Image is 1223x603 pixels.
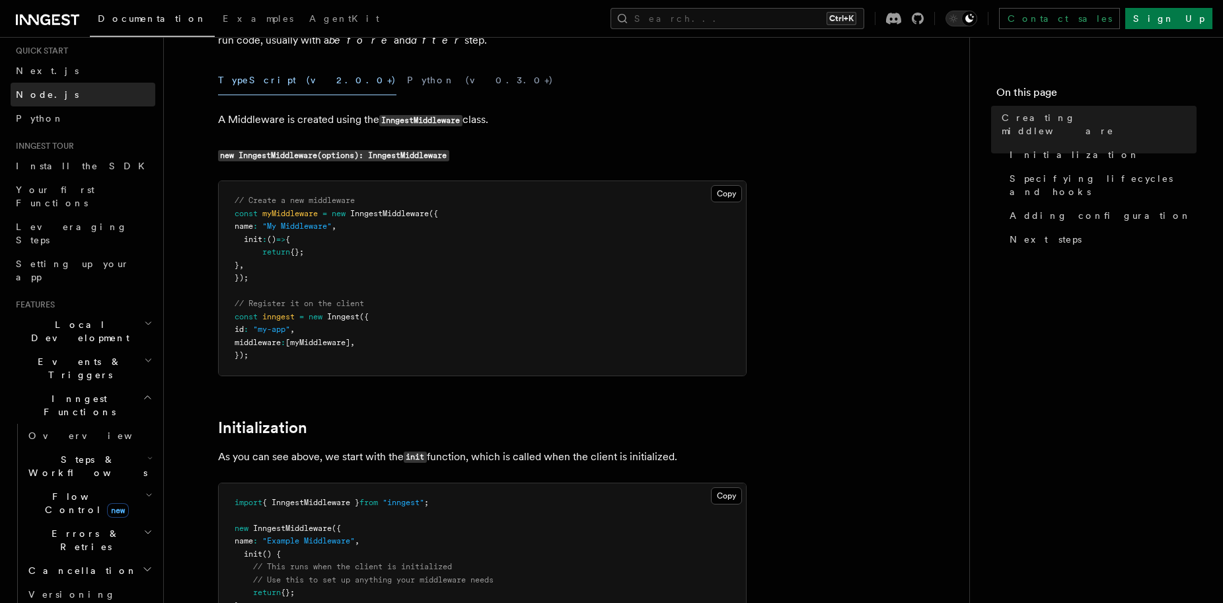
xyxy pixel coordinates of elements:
span: "inngest" [383,498,424,507]
span: = [322,209,327,218]
span: [myMiddleware] [285,338,350,347]
a: Next steps [1004,227,1197,251]
span: Events & Triggers [11,355,144,382]
a: Documentation [90,4,215,37]
span: }); [235,273,248,282]
span: } [235,261,239,270]
span: new [107,503,129,518]
span: InngestMiddleware [253,524,332,533]
span: , [290,325,295,334]
span: Next.js [16,65,79,76]
span: Initialization [1010,148,1140,161]
span: Creating middleware [1002,111,1197,138]
a: Adding configuration [1004,204,1197,227]
button: Steps & Workflows [23,448,155,485]
button: Python (v0.3.0+) [407,65,554,95]
span: InngestMiddleware [350,209,429,218]
span: Local Development [11,318,144,344]
kbd: Ctrl+K [827,12,856,25]
span: : [262,235,267,244]
span: init [244,549,262,559]
span: Overview [28,430,165,441]
span: AgentKit [309,13,379,24]
p: A Middleware is created using the class. [218,110,747,130]
span: => [276,235,285,244]
button: Events & Triggers [11,350,155,387]
button: Cancellation [23,559,155,583]
em: after [411,34,464,46]
span: , [350,338,355,347]
a: AgentKit [301,4,387,36]
button: Search...Ctrl+K [611,8,864,29]
span: = [299,312,304,321]
span: Node.js [16,89,79,100]
span: Your first Functions [16,184,94,208]
span: import [235,498,262,507]
button: Local Development [11,313,155,350]
a: Overview [23,424,155,448]
span: "my-app" [253,325,290,334]
a: Install the SDK [11,154,155,178]
span: , [355,536,359,545]
span: Install the SDK [16,161,153,171]
span: Examples [223,13,293,24]
span: : [244,325,248,334]
span: "Example Middleware" [262,536,355,545]
a: Initialization [218,419,307,437]
a: Python [11,106,155,130]
button: Errors & Retries [23,522,155,559]
span: Leveraging Steps [16,221,128,245]
code: InngestMiddleware [379,115,463,126]
code: new InngestMiddleware(options): InngestMiddleware [218,150,449,161]
span: { InngestMiddleware } [262,498,359,507]
code: init [404,452,427,463]
span: init [244,235,262,244]
span: { [285,235,290,244]
a: Creating middleware [996,106,1197,143]
span: Versioning [28,589,116,600]
span: {}; [290,247,304,257]
span: myMiddleware [262,209,318,218]
span: const [235,209,258,218]
a: Initialization [1004,143,1197,167]
span: Inngest [327,312,359,321]
span: : [281,338,285,347]
span: : [253,221,258,231]
span: Inngest tour [11,141,74,151]
span: , [239,261,244,270]
a: Next.js [11,59,155,83]
span: // Register it on the client [235,299,364,308]
span: Python [16,113,64,124]
span: name [235,221,253,231]
span: from [359,498,378,507]
span: Quick start [11,46,68,56]
span: // Create a new middleware [235,196,355,205]
span: () [267,235,276,244]
span: Steps & Workflows [23,453,147,479]
span: , [332,221,336,231]
span: "My Middleware" [262,221,332,231]
a: Leveraging Steps [11,215,155,252]
span: ({ [359,312,369,321]
em: before [329,34,394,46]
h4: On this page [996,85,1197,106]
a: Sign Up [1125,8,1212,29]
a: Contact sales [999,8,1120,29]
span: return [262,247,290,257]
button: Copy [711,487,742,504]
button: Flow Controlnew [23,485,155,522]
span: Errors & Retries [23,527,143,553]
span: // Use this to set up anything your middleware needs [253,575,494,584]
span: Adding configuration [1010,209,1191,222]
span: Setting up your app [16,259,130,282]
span: }); [235,350,248,360]
span: () { [262,549,281,559]
span: ({ [332,524,341,533]
a: Setting up your app [11,252,155,289]
span: new [235,524,248,533]
span: ({ [429,209,438,218]
span: : [253,536,258,545]
span: {}; [281,588,295,597]
a: Examples [215,4,301,36]
span: // This runs when the client is initialized [253,562,452,571]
